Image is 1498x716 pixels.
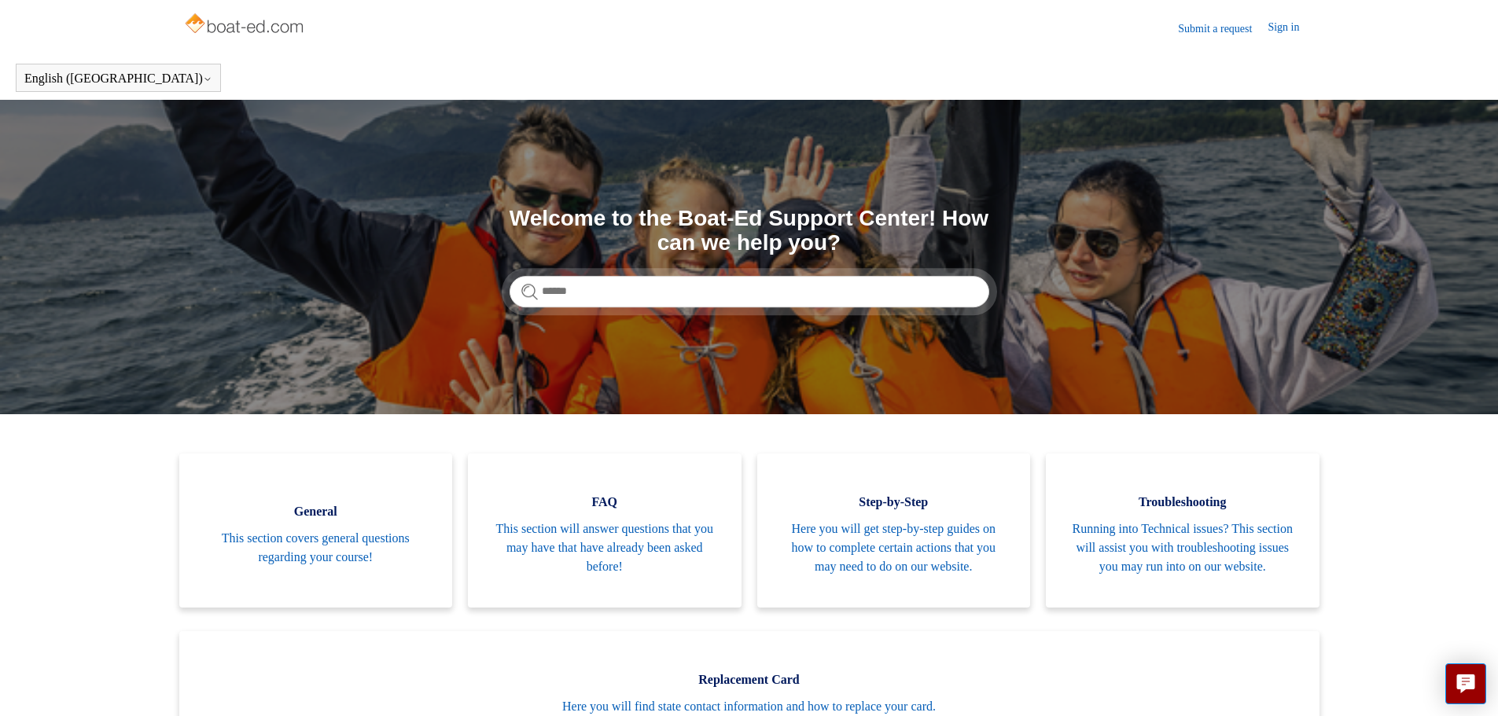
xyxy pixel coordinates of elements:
[781,520,1007,576] span: Here you will get step-by-step guides on how to complete certain actions that you may need to do ...
[1268,19,1315,38] a: Sign in
[1046,453,1319,608] a: Troubleshooting Running into Technical issues? This section will assist you with troubleshooting ...
[1069,493,1296,512] span: Troubleshooting
[1178,20,1268,37] a: Submit a request
[510,276,989,307] input: Search
[468,453,742,608] a: FAQ This section will answer questions that you may have that have already been asked before!
[1069,520,1296,576] span: Running into Technical issues? This section will assist you with troubleshooting issues you may r...
[510,207,989,255] h1: Welcome to the Boat-Ed Support Center! How can we help you?
[781,493,1007,512] span: Step-by-Step
[491,493,718,512] span: FAQ
[203,670,1296,689] span: Replacement Card
[179,453,453,608] a: General This section covers general questions regarding your course!
[203,697,1296,716] span: Here you will find state contact information and how to replace your card.
[1445,663,1486,704] button: Live chat
[203,502,429,521] span: General
[491,520,718,576] span: This section will answer questions that you may have that have already been asked before!
[183,9,308,41] img: Boat-Ed Help Center home page
[757,453,1031,608] a: Step-by-Step Here you will get step-by-step guides on how to complete certain actions that you ma...
[203,529,429,567] span: This section covers general questions regarding your course!
[24,72,212,86] button: English ([GEOGRAPHIC_DATA])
